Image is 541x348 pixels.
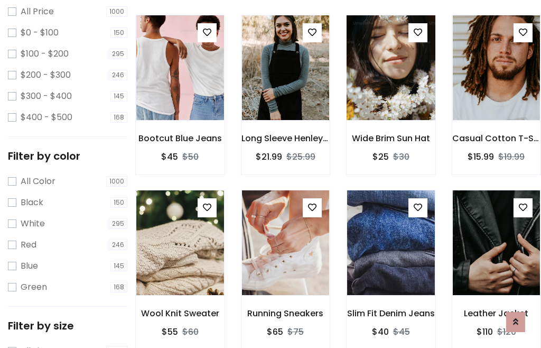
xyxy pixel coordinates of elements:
[110,112,127,123] span: 168
[452,133,541,143] h6: Casual Cotton T-Shirt
[110,91,127,102] span: 145
[110,197,127,208] span: 150
[241,308,330,318] h6: Running Sneakers
[21,48,69,60] label: $100 - $200
[241,133,330,143] h6: Long Sleeve Henley T-Shirt
[106,6,127,17] span: 1000
[136,308,225,318] h6: Wool Knit Sweater
[452,308,541,318] h6: Leather Jacket
[393,326,410,338] del: $45
[109,70,127,80] span: 246
[347,308,435,318] h6: Slim Fit Denim Jeans
[182,151,199,163] del: $50
[393,151,409,163] del: $30
[372,152,389,162] h6: $25
[109,240,127,250] span: 246
[286,151,315,163] del: $25.99
[287,326,304,338] del: $75
[182,326,199,338] del: $60
[468,152,494,162] h6: $15.99
[256,152,282,162] h6: $21.99
[136,133,225,143] h6: Bootcut Blue Jeans
[21,111,72,124] label: $400 - $500
[21,26,59,39] label: $0 - $100
[110,261,127,271] span: 145
[110,282,127,292] span: 168
[21,175,55,188] label: All Color
[21,196,43,209] label: Black
[372,327,389,337] h6: $40
[21,5,54,18] label: All Price
[21,281,47,294] label: Green
[498,151,525,163] del: $19.99
[477,327,493,337] h6: $110
[106,176,127,187] span: 1000
[21,217,45,230] label: White
[267,327,283,337] h6: $65
[347,133,435,143] h6: Wide Brim Sun Hat
[8,319,127,332] h5: Filter by size
[109,218,127,229] span: 295
[21,260,38,272] label: Blue
[161,152,178,162] h6: $45
[109,49,127,59] span: 295
[497,326,516,338] del: $120
[21,90,72,103] label: $300 - $400
[21,69,71,81] label: $200 - $300
[110,28,127,38] span: 150
[8,150,127,162] h5: Filter by color
[162,327,178,337] h6: $55
[21,239,36,251] label: Red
